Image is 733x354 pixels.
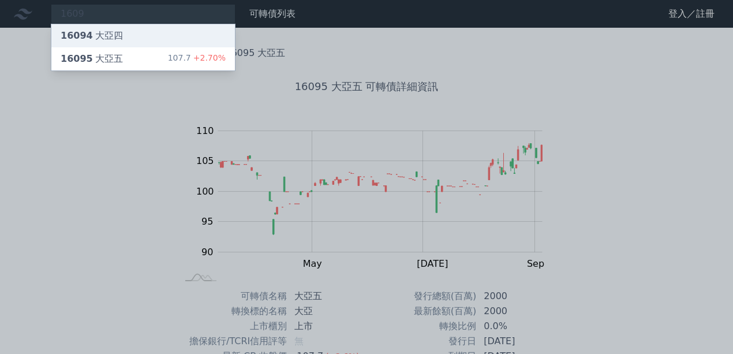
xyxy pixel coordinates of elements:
[168,52,226,66] div: 107.7
[51,24,235,47] a: 16094大亞四
[61,52,123,66] div: 大亞五
[61,30,93,41] span: 16094
[51,47,235,70] a: 16095大亞五 107.7+2.70%
[61,53,93,64] span: 16095
[191,53,226,62] span: +2.70%
[61,29,123,43] div: 大亞四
